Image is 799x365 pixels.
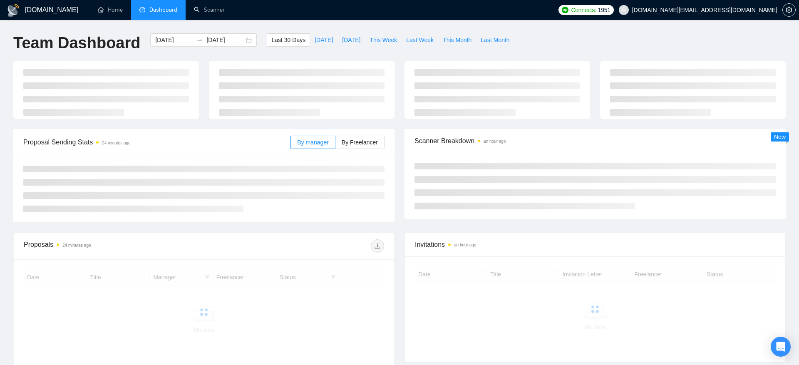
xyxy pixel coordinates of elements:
[484,139,506,144] time: an hour ago
[102,141,130,145] time: 24 minutes ago
[476,33,514,47] button: Last Month
[337,33,365,47] button: [DATE]
[415,239,775,250] span: Invitations
[267,33,310,47] button: Last 30 Days
[438,33,476,47] button: This Month
[196,37,203,43] span: to
[782,7,796,13] a: setting
[782,3,796,17] button: setting
[23,137,290,147] span: Proposal Sending Stats
[481,35,509,45] span: Last Month
[206,35,244,45] input: End date
[414,136,776,146] span: Scanner Breakdown
[365,33,402,47] button: This Week
[7,4,20,17] img: logo
[194,6,225,13] a: searchScanner
[271,35,305,45] span: Last 30 Days
[771,337,791,357] div: Open Intercom Messenger
[774,134,786,140] span: New
[310,33,337,47] button: [DATE]
[155,35,193,45] input: Start date
[406,35,434,45] span: Last Week
[139,7,145,12] span: dashboard
[297,139,328,146] span: By manager
[342,139,378,146] span: By Freelancer
[62,243,91,248] time: 24 minutes ago
[342,35,360,45] span: [DATE]
[315,35,333,45] span: [DATE]
[454,243,476,247] time: an hour ago
[621,7,627,13] span: user
[13,33,140,53] h1: Team Dashboard
[149,6,177,13] span: Dashboard
[98,6,123,13] a: homeHome
[562,7,568,13] img: upwork-logo.png
[571,5,596,15] span: Connects:
[402,33,438,47] button: Last Week
[196,37,203,43] span: swap-right
[370,35,397,45] span: This Week
[24,239,204,253] div: Proposals
[598,5,610,15] span: 1951
[443,35,471,45] span: This Month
